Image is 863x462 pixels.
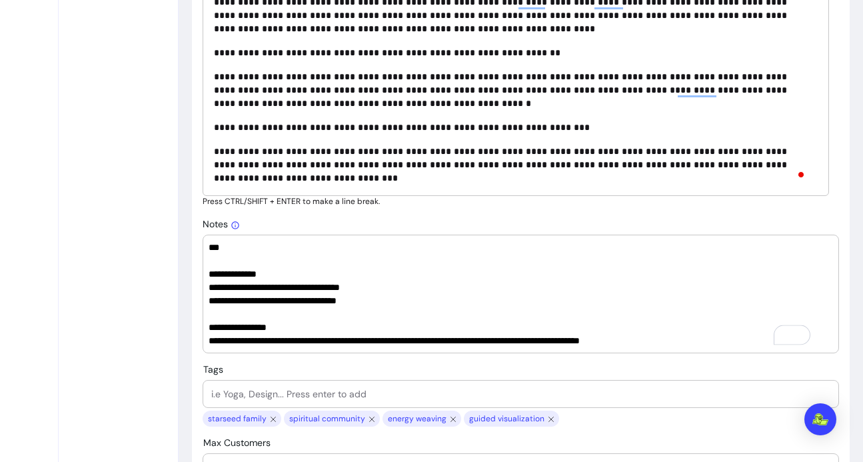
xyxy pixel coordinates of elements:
span: close chip [448,411,458,427]
span: close chip [268,411,279,427]
span: close chip [367,411,377,427]
span: Max Customers [203,437,271,449]
span: spiritual community [287,413,367,424]
span: Tags [203,363,223,375]
textarea: To enrich screen reader interactions, please activate Accessibility in Grammarly extension settings [209,241,823,347]
span: Notes [203,218,240,230]
span: guided visualization [466,413,546,424]
span: starseed family [205,413,268,424]
p: Press CTRL/SHIFT + ENTER to make a line break. [203,196,839,207]
span: close chip [546,411,556,427]
input: Tags [211,387,830,401]
div: Open Intercom Messenger [804,403,836,435]
span: energy weaving [385,413,448,424]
